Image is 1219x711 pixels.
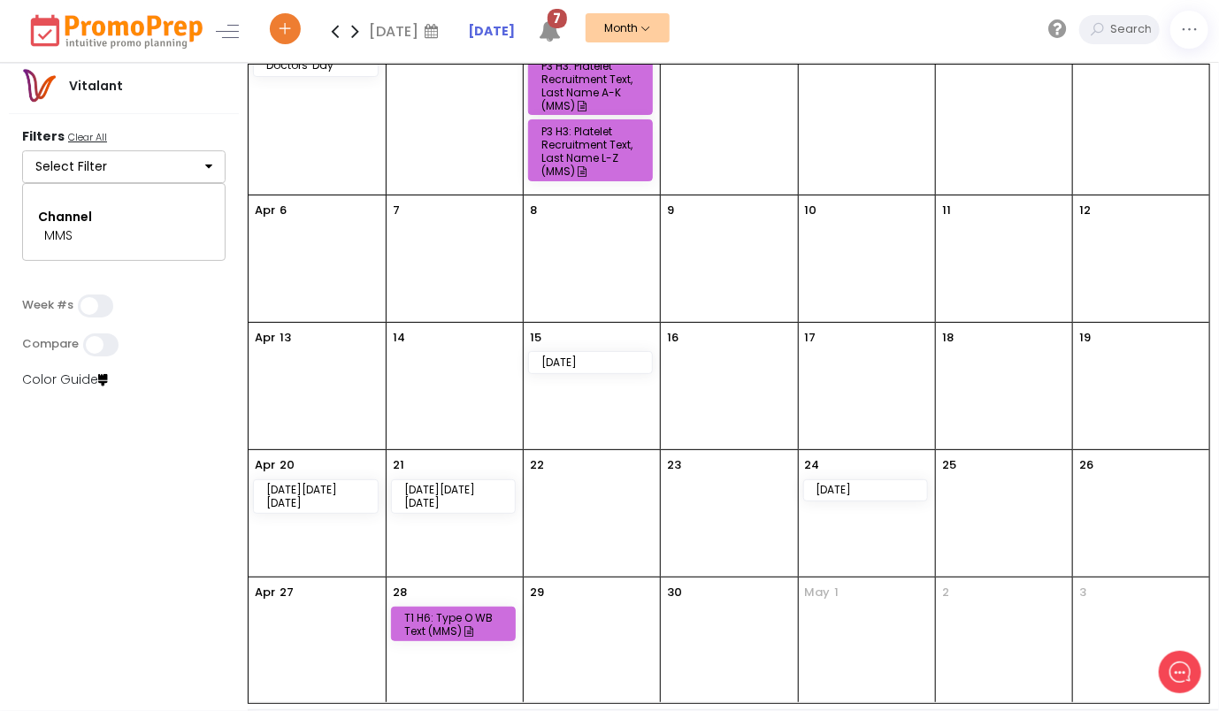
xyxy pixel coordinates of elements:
p: 14 [393,329,405,347]
img: vitalantlogo.png [21,68,57,103]
p: 27 [280,584,294,601]
p: 18 [942,329,954,347]
p: 19 [1079,329,1091,347]
p: 25 [942,456,956,474]
p: 28 [393,584,407,601]
div: [DATE][DATE][DATE] [266,483,371,509]
span: New conversation [114,188,212,203]
span: 7 [548,9,567,28]
iframe: gist-messenger-bubble-iframe [1159,651,1201,693]
p: Apr [255,584,275,601]
button: Select Filter [22,150,226,184]
p: 20 [280,456,295,474]
div: P3 H3: Platelet Recruitment Text, Last Name A-K (MMS) [541,59,646,112]
div: [DATE] [541,355,646,369]
strong: Filters [22,127,65,145]
p: Apr [255,329,275,347]
p: Apr [255,202,275,219]
span: May [805,584,831,601]
p: 16 [667,329,678,347]
input: Search [1106,15,1160,44]
button: Month [586,13,670,42]
div: [DATE] [816,483,921,496]
span: We run on Gist [148,597,224,608]
p: 3 [1079,584,1086,601]
p: 11 [942,202,951,219]
div: Vitalant [57,77,135,96]
p: 12 [1079,202,1091,219]
div: Channel [38,208,210,226]
label: Week #s [22,298,73,312]
p: 10 [805,202,817,219]
h2: What can we do to help? [27,118,327,146]
p: 2 [942,584,949,601]
p: 13 [280,329,291,347]
p: 22 [530,456,544,474]
p: 26 [1079,456,1093,474]
p: 21 [393,456,404,474]
div: MMS [44,226,203,245]
div: P3 H3: Platelet Recruitment Text, Last Name L-Z (MMS) [541,125,646,178]
strong: [DATE] [468,22,515,40]
button: New conversation [27,178,326,213]
div: Doctors' Day [266,58,371,72]
p: 15 [530,329,541,347]
p: 8 [530,202,537,219]
p: 7 [393,202,400,219]
p: 1 [835,584,839,601]
p: 23 [667,456,681,474]
a: Color Guide [22,371,108,388]
div: [DATE] [369,18,444,44]
p: 24 [805,456,820,474]
p: Apr [255,456,275,474]
div: T1 H6: Type O WB Text (MMS) [404,611,509,638]
p: 9 [667,202,674,219]
p: 30 [667,584,682,601]
p: 6 [280,202,287,219]
a: [DATE] [468,22,515,41]
h1: Hello [PERSON_NAME]! [27,86,327,114]
label: Compare [22,337,79,351]
p: 17 [805,329,816,347]
u: Clear All [68,130,107,144]
p: 29 [530,584,544,601]
div: [DATE][DATE][DATE] [404,483,509,509]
